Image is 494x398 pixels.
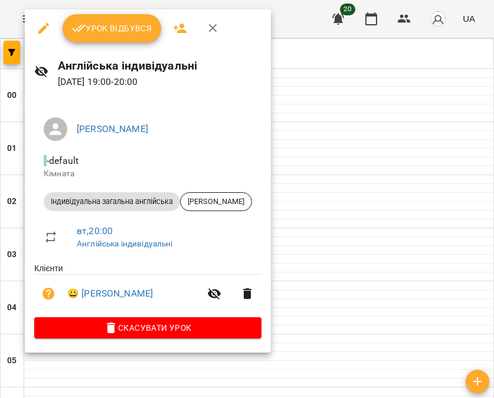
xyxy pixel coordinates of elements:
span: Урок відбувся [72,21,152,35]
a: [PERSON_NAME] [77,123,148,134]
button: Візит ще не сплачено. Додати оплату? [34,279,63,308]
span: Скасувати Урок [44,321,252,335]
a: 😀 [PERSON_NAME] [67,287,153,301]
p: Кімната [44,168,252,180]
p: [DATE] 19:00 - 20:00 [58,75,261,89]
button: Урок відбувся [63,14,162,42]
div: [PERSON_NAME] [180,192,252,211]
a: Англійська індивідуальні [77,239,173,248]
a: вт , 20:00 [77,225,113,236]
ul: Клієнти [34,262,261,317]
span: Індивідуальна загальна англійська [44,196,180,207]
span: - default [44,155,81,166]
span: [PERSON_NAME] [181,196,251,207]
button: Скасувати Урок [34,317,261,338]
h6: Англійська індивідуальні [58,57,261,75]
